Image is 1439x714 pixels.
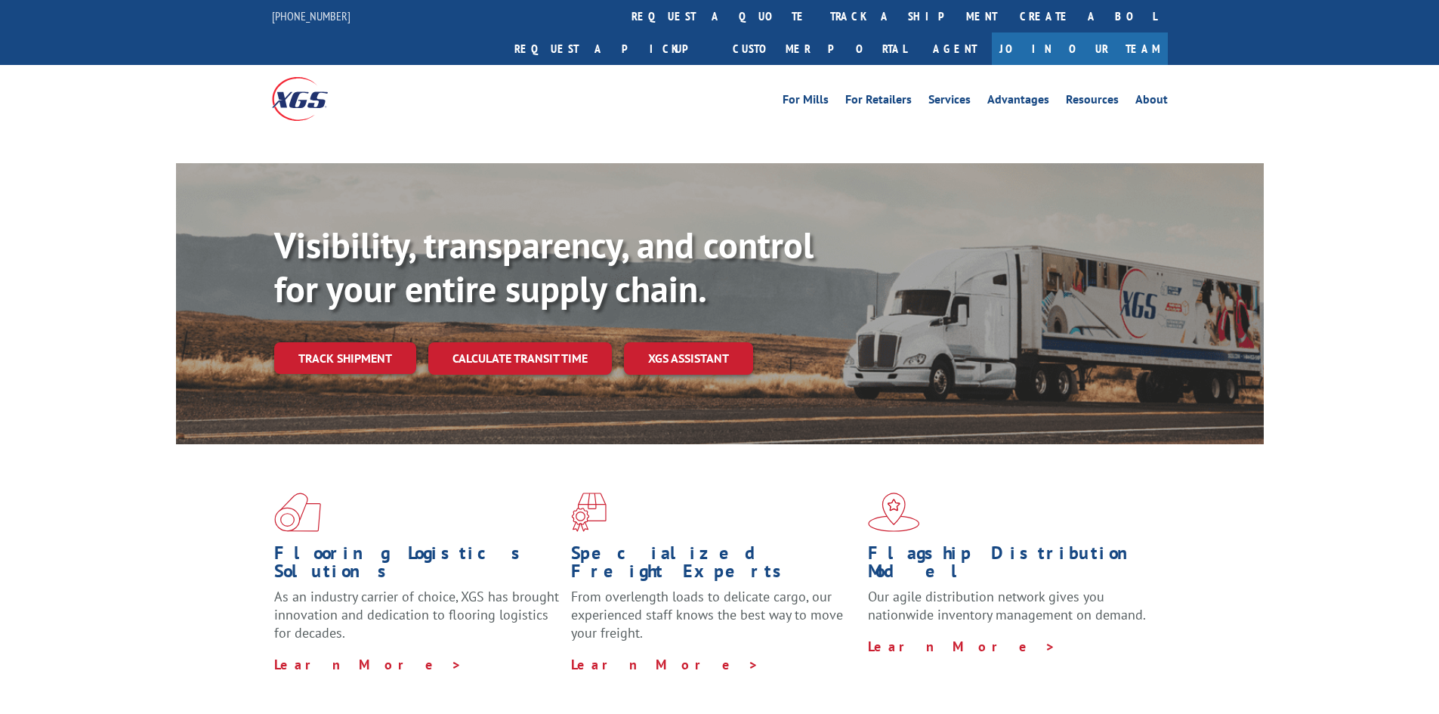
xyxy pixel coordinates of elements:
a: Advantages [987,94,1049,110]
a: Customer Portal [721,32,918,65]
h1: Flooring Logistics Solutions [274,544,560,588]
a: Learn More > [868,638,1056,655]
a: [PHONE_NUMBER] [272,8,350,23]
a: For Retailers [845,94,912,110]
span: As an industry carrier of choice, XGS has brought innovation and dedication to flooring logistics... [274,588,559,641]
a: For Mills [783,94,829,110]
a: Services [928,94,971,110]
h1: Specialized Freight Experts [571,544,857,588]
a: Request a pickup [503,32,721,65]
a: Learn More > [274,656,462,673]
a: Learn More > [571,656,759,673]
p: From overlength loads to delicate cargo, our experienced staff knows the best way to move your fr... [571,588,857,655]
a: Agent [918,32,992,65]
h1: Flagship Distribution Model [868,544,1153,588]
b: Visibility, transparency, and control for your entire supply chain. [274,221,814,312]
span: Our agile distribution network gives you nationwide inventory management on demand. [868,588,1146,623]
img: xgs-icon-total-supply-chain-intelligence-red [274,493,321,532]
a: Join Our Team [992,32,1168,65]
a: XGS ASSISTANT [624,342,753,375]
img: xgs-icon-focused-on-flooring-red [571,493,607,532]
a: Track shipment [274,342,416,374]
a: About [1135,94,1168,110]
a: Calculate transit time [428,342,612,375]
a: Resources [1066,94,1119,110]
img: xgs-icon-flagship-distribution-model-red [868,493,920,532]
